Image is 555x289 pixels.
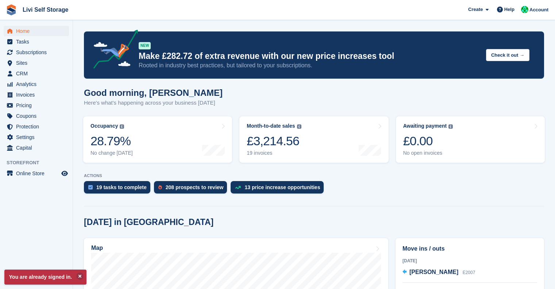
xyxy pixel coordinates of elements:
[60,169,69,178] a: Preview store
[247,123,295,129] div: Month-to-date sales
[16,143,60,153] span: Capital
[16,79,60,89] span: Analytics
[6,4,17,15] img: stora-icon-8386f47178a22dfd0bd8f6a31ec36ba5ce8667c1dd55bd0f319d3a0aa187defe.svg
[90,150,133,156] div: No change [DATE]
[16,47,60,57] span: Subscriptions
[529,6,548,14] span: Account
[403,134,453,149] div: £0.00
[4,47,69,57] a: menu
[16,26,60,36] span: Home
[90,134,133,149] div: 28.79%
[84,217,213,227] h2: [DATE] in [GEOGRAPHIC_DATA]
[402,268,475,277] a: [PERSON_NAME] E2007
[247,150,301,156] div: 19 invoices
[504,6,514,13] span: Help
[4,68,69,79] a: menu
[120,124,124,129] img: icon-info-grey-7440780725fd019a000dd9b08b2336e03edf1995a4989e88bcd33f0948082b44.svg
[16,68,60,79] span: CRM
[16,132,60,142] span: Settings
[468,6,483,13] span: Create
[4,79,69,89] a: menu
[84,181,154,197] a: 19 tasks to complete
[4,168,69,179] a: menu
[139,42,151,49] div: NEW
[4,58,69,68] a: menu
[84,88,223,98] h1: Good morning, [PERSON_NAME]
[247,134,301,149] div: £3,214.56
[403,123,447,129] div: Awaiting payment
[244,184,320,190] div: 13 price increase opportunities
[4,90,69,100] a: menu
[235,186,241,189] img: price_increase_opportunities-93ffe204e8149a01c8c9dc8f82e8f89637d9d84a8eef4429ea346261dce0b2c0.svg
[463,270,475,275] span: E2007
[20,4,71,16] a: Livi Self Storage
[83,116,232,163] a: Occupancy 28.79% No change [DATE]
[158,185,162,189] img: prospect-51fa495bee0391a8d652442698ab0144808aea92771e9ea1ae160a38d050c398.svg
[521,6,528,13] img: Joe Robertson
[396,116,545,163] a: Awaiting payment £0.00 No open invoices
[16,37,60,47] span: Tasks
[16,90,60,100] span: Invoices
[486,49,529,61] button: Check it out →
[409,269,458,275] span: [PERSON_NAME]
[4,26,69,36] a: menu
[297,124,301,129] img: icon-info-grey-7440780725fd019a000dd9b08b2336e03edf1995a4989e88bcd33f0948082b44.svg
[88,185,93,189] img: task-75834270c22a3079a89374b754ae025e5fb1db73e45f91037f5363f120a921f8.svg
[4,143,69,153] a: menu
[239,116,388,163] a: Month-to-date sales £3,214.56 19 invoices
[96,184,147,190] div: 19 tasks to complete
[4,100,69,110] a: menu
[84,173,544,178] p: ACTIONS
[403,150,453,156] div: No open invoices
[16,168,60,179] span: Online Store
[402,244,537,253] h2: Move ins / outs
[16,121,60,132] span: Protection
[91,245,103,251] h2: Map
[16,111,60,121] span: Coupons
[231,181,327,197] a: 13 price increase opportunities
[16,100,60,110] span: Pricing
[84,99,223,107] p: Here's what's happening across your business [DATE]
[7,159,73,166] span: Storefront
[4,111,69,121] a: menu
[4,37,69,47] a: menu
[166,184,224,190] div: 208 prospects to review
[154,181,231,197] a: 208 prospects to review
[448,124,453,129] img: icon-info-grey-7440780725fd019a000dd9b08b2336e03edf1995a4989e88bcd33f0948082b44.svg
[4,270,86,285] p: You are already signed in.
[90,123,118,129] div: Occupancy
[16,58,60,68] span: Sites
[402,258,537,264] div: [DATE]
[4,132,69,142] a: menu
[139,61,480,70] p: Rooted in industry best practices, but tailored to your subscriptions.
[4,121,69,132] a: menu
[87,30,138,71] img: price-adjustments-announcement-icon-8257ccfd72463d97f412b2fc003d46551f7dbcb40ab6d574587a9cd5c0d94...
[139,51,480,61] p: Make £282.72 of extra revenue with our new price increases tool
